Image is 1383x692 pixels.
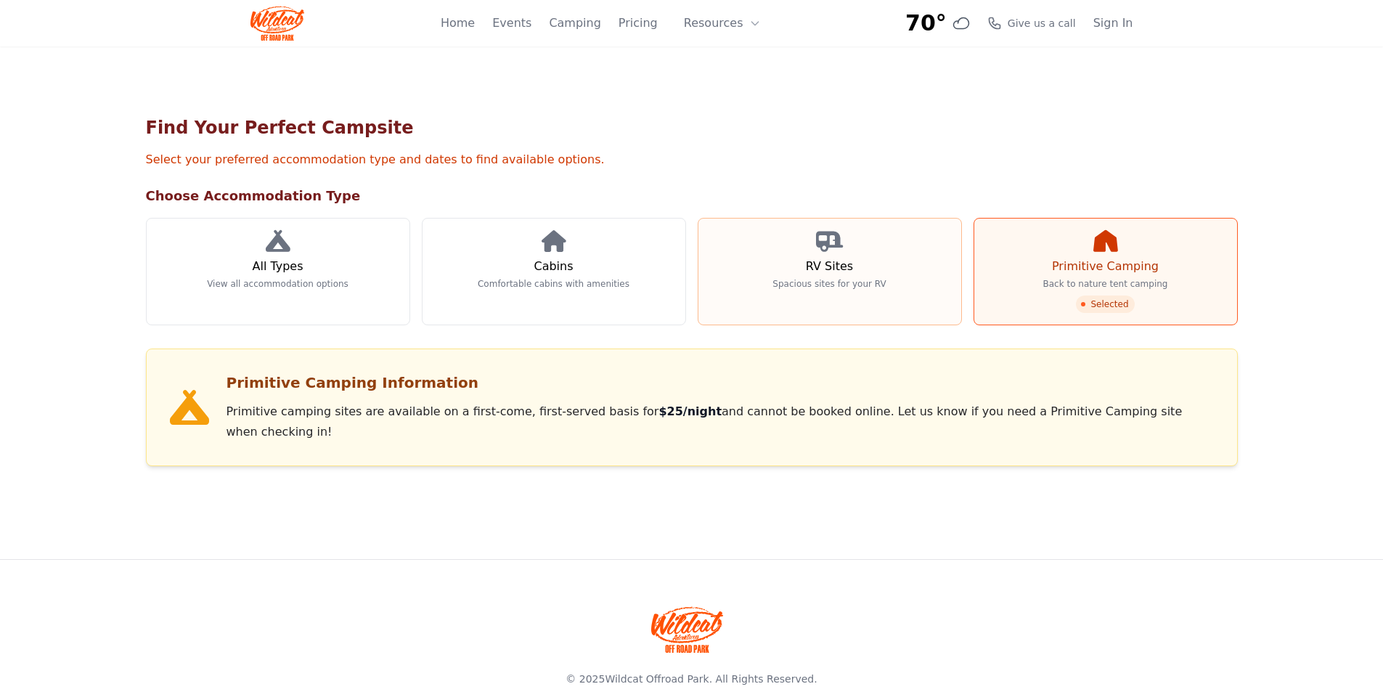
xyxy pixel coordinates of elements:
[698,218,962,325] a: RV Sites Spacious sites for your RV
[974,218,1238,325] a: Primitive Camping Back to nature tent camping Selected
[1076,296,1134,313] span: Selected
[905,10,947,36] span: 70°
[250,6,305,41] img: Wildcat Logo
[146,186,1238,206] h2: Choose Accommodation Type
[772,278,886,290] p: Spacious sites for your RV
[566,673,817,685] span: © 2025 . All Rights Reserved.
[549,15,600,32] a: Camping
[619,15,658,32] a: Pricing
[605,673,709,685] a: Wildcat Offroad Park
[1052,258,1159,275] h3: Primitive Camping
[146,116,1238,139] h1: Find Your Perfect Campsite
[441,15,475,32] a: Home
[252,258,303,275] h3: All Types
[422,218,686,325] a: Cabins Comfortable cabins with amenities
[1043,278,1168,290] p: Back to nature tent camping
[806,258,853,275] h3: RV Sites
[227,402,1214,442] div: Primitive camping sites are available on a first-come, first-served basis for and cannot be booke...
[534,258,573,275] h3: Cabins
[478,278,629,290] p: Comfortable cabins with amenities
[987,16,1076,30] a: Give us a call
[207,278,348,290] p: View all accommodation options
[492,15,531,32] a: Events
[651,606,724,653] img: Wildcat Offroad park
[658,404,722,418] strong: $25/night
[1008,16,1076,30] span: Give us a call
[146,151,1238,168] p: Select your preferred accommodation type and dates to find available options.
[675,9,770,38] button: Resources
[227,373,1214,393] h3: Primitive Camping Information
[1093,15,1133,32] a: Sign In
[146,218,410,325] a: All Types View all accommodation options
